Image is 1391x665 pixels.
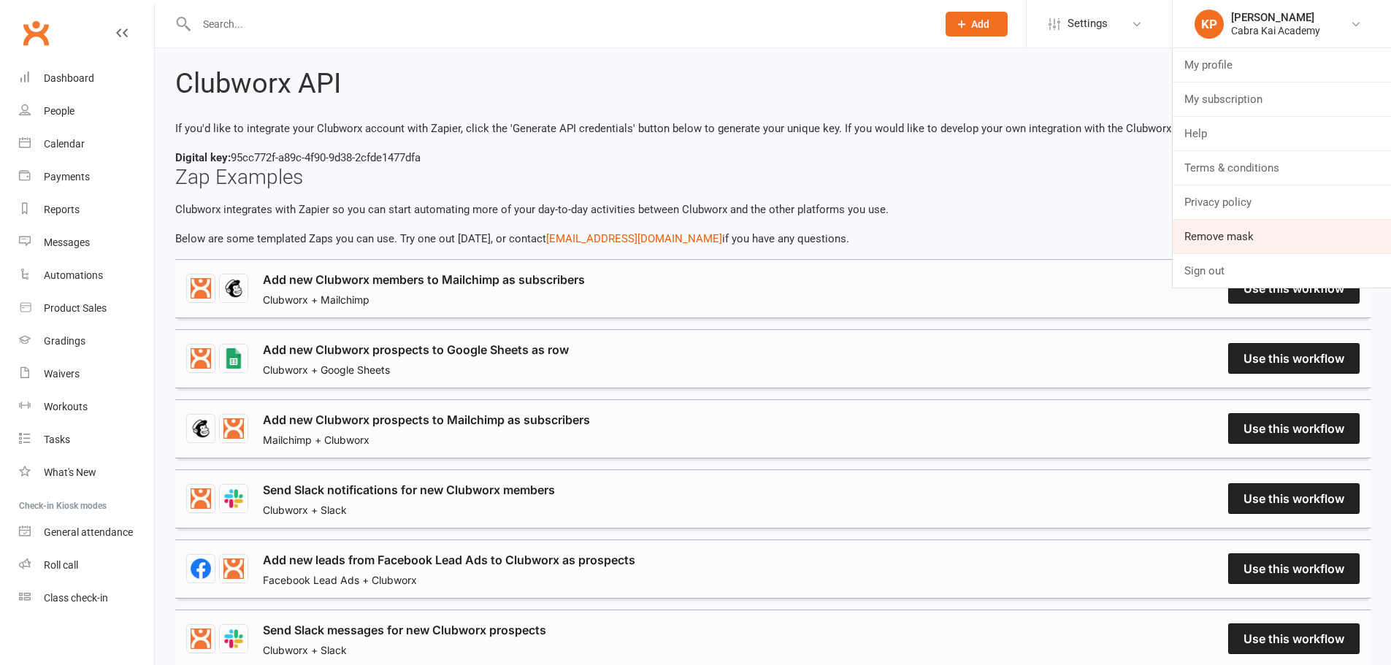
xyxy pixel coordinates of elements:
[175,151,231,164] strong: Digital key:
[175,230,1371,247] p: Below are some templated Zaps you can use. Try one out [DATE], or contact if you have any questions.
[19,95,154,128] a: People
[44,335,85,347] div: Gradings
[175,149,1371,166] div: 95cc772f-a89c-4f90-9d38-2cfde1477dfa
[44,105,74,117] div: People
[946,12,1008,36] button: Add
[1173,117,1391,150] a: Help
[1068,7,1108,40] span: Settings
[19,549,154,582] a: Roll call
[19,193,154,226] a: Reports
[1173,82,1391,116] a: My subscription
[44,434,70,445] div: Tasks
[44,368,80,380] div: Waivers
[1173,220,1391,253] a: Remove mask
[44,171,90,182] div: Payments
[1195,9,1224,39] div: KP
[19,358,154,391] a: Waivers
[175,166,1371,189] h3: Zap Examples
[175,69,341,99] h2: Clubworx API
[971,18,989,30] span: Add
[19,516,154,549] a: General attendance kiosk mode
[19,391,154,423] a: Workouts
[44,526,133,538] div: General attendance
[546,232,722,245] a: [EMAIL_ADDRESS][DOMAIN_NAME]
[18,15,54,51] a: Clubworx
[19,226,154,259] a: Messages
[44,302,107,314] div: Product Sales
[1173,254,1391,288] a: Sign out
[44,401,88,412] div: Workouts
[19,62,154,95] a: Dashboard
[1173,48,1391,82] a: My profile
[19,161,154,193] a: Payments
[175,201,1371,218] p: Clubworx integrates with Zapier so you can start automating more of your day-to-day activities be...
[1173,185,1391,219] a: Privacy policy
[44,592,108,604] div: Class check-in
[44,72,94,84] div: Dashboard
[19,259,154,292] a: Automations
[44,466,96,478] div: What's New
[19,456,154,489] a: What's New
[1173,151,1391,185] a: Terms & conditions
[19,292,154,325] a: Product Sales
[1231,24,1320,37] div: Cabra Kai Academy
[19,325,154,358] a: Gradings
[44,269,103,281] div: Automations
[44,237,90,248] div: Messages
[19,423,154,456] a: Tasks
[19,128,154,161] a: Calendar
[192,14,927,34] input: Search...
[19,582,154,615] a: Class kiosk mode
[44,204,80,215] div: Reports
[44,559,78,571] div: Roll call
[44,138,85,150] div: Calendar
[1231,11,1320,24] div: [PERSON_NAME]
[175,120,1371,137] p: If you'd like to integrate your Clubworx account with Zapier, click the 'Generate API credentials...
